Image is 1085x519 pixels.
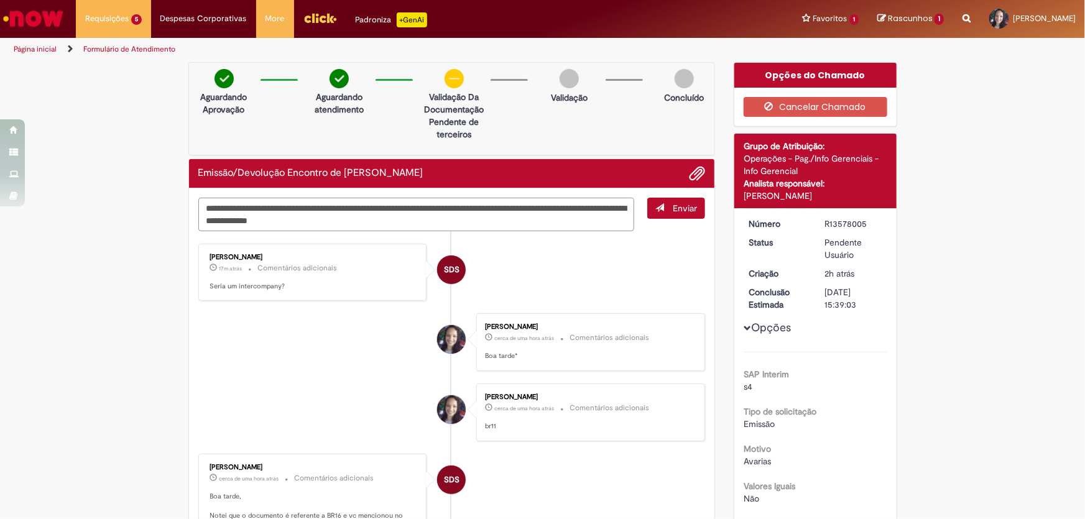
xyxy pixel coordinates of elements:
span: cerca de uma hora atrás [494,334,554,342]
span: Não [744,493,759,504]
p: Concluído [664,91,704,104]
dt: Conclusão Estimada [739,286,816,311]
p: Pendente de terceiros [424,116,484,140]
a: Rascunhos [877,13,944,25]
dt: Status [739,236,816,249]
img: check-circle-green.png [330,69,349,88]
span: 17m atrás [219,265,242,272]
span: Favoritos [813,12,847,25]
div: Operações - Pag./Info Gerenciais - Info Gerencial [744,152,887,177]
div: Grupo de Atribuição: [744,140,887,152]
span: Emissão [744,418,775,429]
span: Enviar [673,203,697,214]
span: Despesas Corporativas [160,12,247,25]
img: circle-minus.png [445,69,464,88]
div: Eliana Goncalves Lopes Barbosa [437,395,466,424]
b: Valores Iguais [744,480,795,492]
div: [PERSON_NAME] [485,323,692,331]
div: [PERSON_NAME] [210,464,417,471]
p: Validação da Documentação [424,91,484,116]
span: Avarias [744,456,771,467]
img: img-circle-grey.png [675,69,694,88]
h2: Emissão/Devolução Encontro de Contas Fornecedor Histórico de tíquete [198,168,423,179]
dt: Criação [739,267,816,280]
p: Validação [551,91,588,104]
span: [PERSON_NAME] [1013,13,1076,24]
div: Pendente Usuário [825,236,883,261]
span: Rascunhos [888,12,933,24]
span: Requisições [85,12,129,25]
small: Comentários adicionais [570,403,649,413]
a: Formulário de Atendimento [83,44,175,54]
button: Adicionar anexos [689,165,705,181]
dt: Número [739,218,816,230]
div: Padroniza [356,12,427,27]
button: Enviar [647,198,705,219]
small: Comentários adicionais [570,333,649,343]
p: Seria um intercompany? [210,282,417,292]
small: Comentários adicionais [258,263,338,273]
p: br11 [485,421,692,431]
p: +GenAi [397,12,427,27]
span: 1 [850,14,859,25]
span: More [265,12,285,25]
p: Aguardando atendimento [309,91,369,116]
img: img-circle-grey.png [560,69,579,88]
span: SDS [444,465,459,495]
div: Sabrina Da Silva Oliveira [437,255,466,284]
p: Aguardando Aprovação [194,91,254,116]
img: check-circle-green.png [215,69,234,88]
ul: Trilhas de página [9,38,714,61]
span: s4 [744,381,752,392]
span: 1 [935,14,944,25]
div: 29/09/2025 16:03:39 [825,267,883,280]
div: [DATE] 15:39:03 [825,286,883,311]
div: [PERSON_NAME] [744,190,887,202]
span: 5 [131,14,142,25]
time: 29/09/2025 17:17:57 [219,265,242,272]
p: Boa tarde* [485,351,692,361]
span: 2h atrás [825,268,855,279]
span: SDS [444,255,459,285]
a: Página inicial [14,44,57,54]
span: cerca de uma hora atrás [494,405,554,412]
b: Motivo [744,443,771,454]
img: click_logo_yellow_360x200.png [303,9,337,27]
div: [PERSON_NAME] [485,393,692,401]
button: Cancelar Chamado [744,97,887,117]
textarea: Digite sua mensagem aqui... [198,198,635,231]
div: Opções do Chamado [734,63,897,88]
b: Tipo de solicitação [744,406,816,417]
time: 29/09/2025 16:06:58 [219,475,279,482]
div: [PERSON_NAME] [210,254,417,261]
small: Comentários adicionais [295,473,374,484]
div: Sabrina Da Silva Oliveira [437,466,466,494]
div: Eliana Goncalves Lopes Barbosa [437,325,466,354]
div: Analista responsável: [744,177,887,190]
img: ServiceNow [1,6,65,31]
div: R13578005 [825,218,883,230]
b: SAP Interim [744,369,789,380]
time: 29/09/2025 16:03:39 [825,268,855,279]
span: cerca de uma hora atrás [219,475,279,482]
